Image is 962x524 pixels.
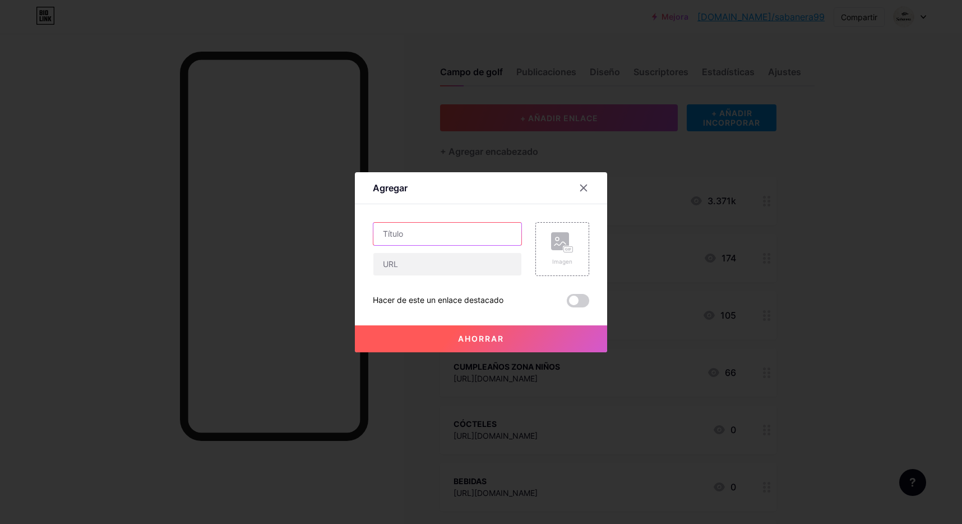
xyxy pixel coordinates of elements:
button: Ahorrar [355,325,607,352]
input: Título [373,223,521,245]
font: Agregar [373,182,408,194]
font: Imagen [552,258,572,265]
font: Ahorrar [458,334,504,343]
input: URL [373,253,521,275]
font: Hacer de este un enlace destacado [373,295,503,305]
